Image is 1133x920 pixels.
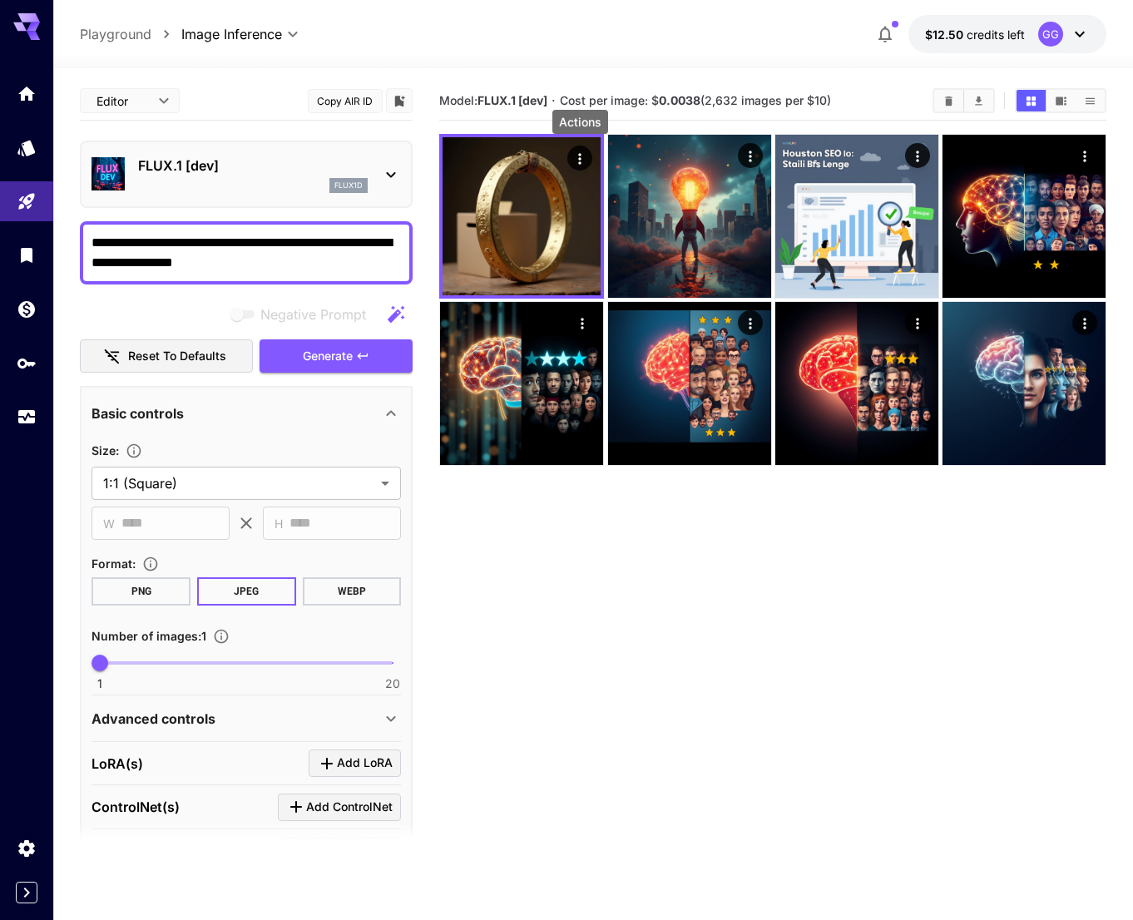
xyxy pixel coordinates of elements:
[904,143,929,168] div: Actions
[443,137,601,295] img: 9k=
[119,443,149,459] button: Adjust the dimensions of the generated image by specifying its width and height in pixels, or sel...
[16,882,37,903] button: Expand sidebar
[92,149,401,200] div: FLUX.1 [dev]flux1d
[96,92,148,110] span: Editor
[552,110,608,134] div: Actions
[227,304,379,324] span: Negative prompts are not compatible with the selected model.
[967,27,1025,42] span: credits left
[908,15,1106,53] button: $12.499GG
[92,629,206,643] span: Number of images : 1
[552,91,556,111] p: ·
[1038,22,1063,47] div: GG
[80,24,181,44] nav: breadcrumb
[1017,90,1046,111] button: Show images in grid view
[943,135,1106,298] img: Z
[933,88,995,113] div: Clear ImagesDownload All
[97,675,102,692] span: 1
[308,89,383,113] button: Copy AIR ID
[303,346,353,367] span: Generate
[1076,90,1105,111] button: Show images in list view
[206,628,236,645] button: Specify how many images to generate in a single request. Each image generation will be charged se...
[17,299,37,319] div: Wallet
[303,577,402,606] button: WEBP
[275,514,283,533] span: H
[197,577,296,606] button: JPEG
[775,302,938,465] img: Z
[1015,88,1106,113] div: Show images in grid viewShow images in video viewShow images in list view
[80,24,151,44] a: Playground
[775,135,938,298] img: 2Q==
[103,473,374,493] span: 1:1 (Square)
[92,754,143,774] p: LoRA(s)
[17,838,37,858] div: Settings
[92,556,136,571] span: Format :
[80,339,253,373] button: Reset to defaults
[925,27,967,42] span: $12.50
[570,310,595,335] div: Actions
[904,310,929,335] div: Actions
[103,514,115,533] span: W
[737,310,762,335] div: Actions
[17,407,37,428] div: Usage
[385,675,400,692] span: 20
[439,93,547,107] span: Model:
[17,137,37,158] div: Models
[608,302,771,465] img: Z
[659,93,700,107] b: 0.0038
[92,699,401,739] div: Advanced controls
[260,339,413,373] button: Generate
[567,146,592,171] div: Actions
[17,245,37,265] div: Library
[309,749,401,777] button: Click to add LoRA
[560,93,831,107] span: Cost per image: $ (2,632 images per $10)
[278,794,401,821] button: Click to add ControlNet
[17,83,37,104] div: Home
[17,191,37,212] div: Playground
[964,90,993,111] button: Download All
[17,353,37,373] div: API Keys
[260,304,366,324] span: Negative Prompt
[337,753,393,774] span: Add LoRA
[92,797,180,817] p: ControlNet(s)
[925,26,1025,43] div: $12.499
[92,443,119,458] span: Size :
[92,403,184,423] p: Basic controls
[181,24,282,44] span: Image Inference
[1046,90,1076,111] button: Show images in video view
[136,556,166,572] button: Choose the file format for the output image.
[608,135,771,298] img: 2Q==
[92,393,401,433] div: Basic controls
[737,143,762,168] div: Actions
[477,93,547,107] b: FLUX.1 [dev]
[943,302,1106,465] img: 2Q==
[392,91,407,111] button: Add to library
[934,90,963,111] button: Clear Images
[92,577,190,606] button: PNG
[92,709,215,729] p: Advanced controls
[1072,143,1097,168] div: Actions
[334,180,363,191] p: flux1d
[1072,310,1097,335] div: Actions
[440,302,603,465] img: Z
[138,156,368,176] p: FLUX.1 [dev]
[306,797,393,818] span: Add ControlNet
